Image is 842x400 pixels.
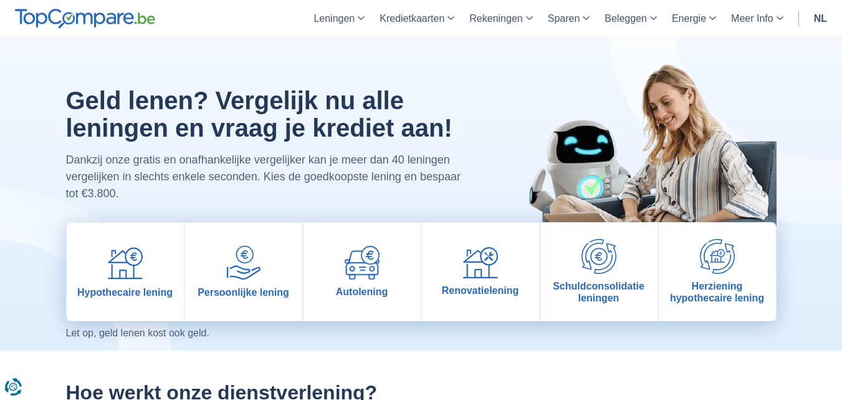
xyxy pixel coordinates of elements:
[345,246,380,280] img: Autolening
[545,280,653,304] span: Schuldconsolidatie leningen
[67,223,184,321] a: Hypothecaire lening
[664,280,771,304] span: Herziening hypothecaire lening
[463,247,498,279] img: Renovatielening
[336,286,388,298] span: Autolening
[304,223,421,321] a: Autolening
[442,285,519,296] span: Renovatielening
[66,152,473,202] p: Dankzij onze gratis en onafhankelijke vergelijker kan je meer dan 40 leningen vergelijken in slec...
[540,223,658,321] a: Schuldconsolidatie leningen
[226,245,261,280] img: Persoonlijke lening
[198,286,289,298] span: Persoonlijke lening
[15,9,155,29] img: TopCompare
[422,223,539,321] a: Renovatielening
[700,239,735,274] img: Herziening hypothecaire lening
[659,223,776,321] a: Herziening hypothecaire lening
[77,286,173,298] span: Hypothecaire lening
[66,87,473,142] h1: Geld lenen? Vergelijk nu alle leningen en vraag je krediet aan!
[108,245,143,280] img: Hypothecaire lening
[185,223,302,321] a: Persoonlijke lening
[581,239,616,274] img: Schuldconsolidatie leningen
[502,37,777,277] img: image-hero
